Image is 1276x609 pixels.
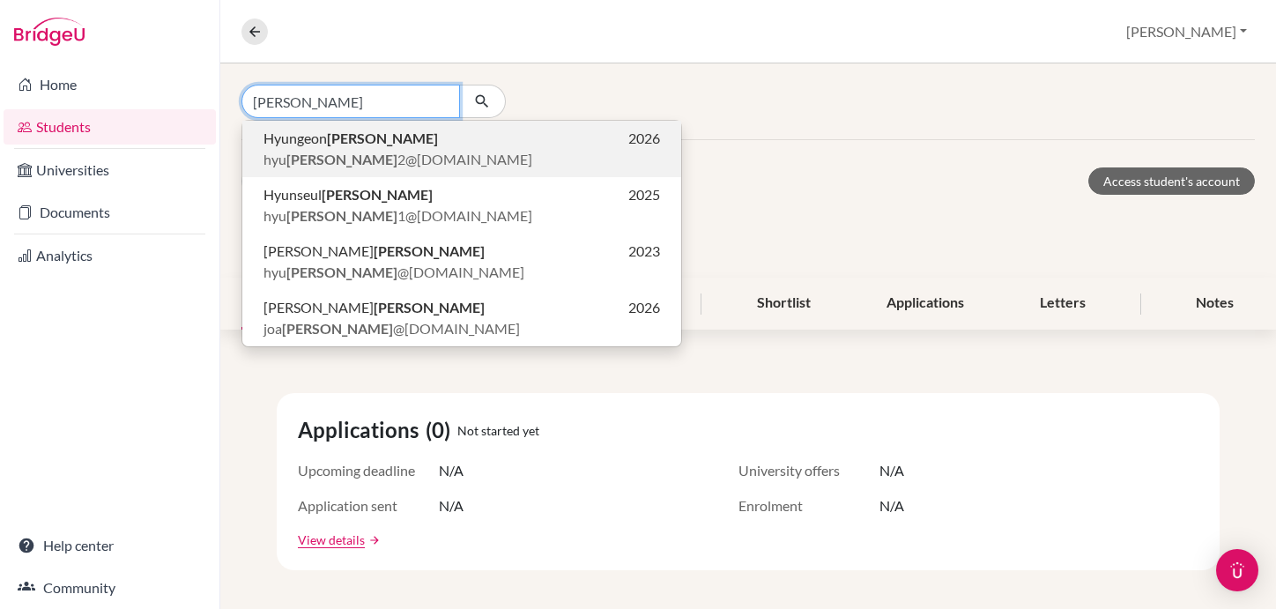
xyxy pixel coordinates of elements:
b: [PERSON_NAME] [322,186,433,203]
input: Find student by name... [241,85,460,118]
b: [PERSON_NAME] [286,264,397,280]
a: Documents [4,195,216,230]
button: Hyungeon[PERSON_NAME]2026hyu[PERSON_NAME]2@[DOMAIN_NAME] [242,121,681,177]
span: [PERSON_NAME] [263,241,485,262]
div: Notes [1175,278,1255,330]
span: 2026 [628,128,660,149]
button: [PERSON_NAME][PERSON_NAME]2023hyu[PERSON_NAME]@[DOMAIN_NAME] [242,234,681,290]
b: [PERSON_NAME] [374,299,485,316]
span: Upcoming deadline [298,460,439,481]
span: 2023 [628,241,660,262]
span: [PERSON_NAME] [263,297,485,318]
a: Help center [4,528,216,563]
a: Access student's account [1088,167,1255,195]
div: Letters [1019,278,1107,330]
button: [PERSON_NAME] [1118,15,1255,48]
span: Applications [298,414,426,446]
b: [PERSON_NAME] [286,207,397,224]
a: Analytics [4,238,216,273]
span: hyu 2@[DOMAIN_NAME] [263,149,532,170]
span: Application sent [298,495,439,516]
span: joa @[DOMAIN_NAME] [263,318,520,339]
button: Hyunseul[PERSON_NAME]2025hyu[PERSON_NAME]1@[DOMAIN_NAME] [242,177,681,234]
a: Home [4,67,216,102]
a: arrow_forward [365,534,381,546]
span: hyu @[DOMAIN_NAME] [263,262,524,283]
b: [PERSON_NAME] [286,151,397,167]
img: Bridge-U [14,18,85,46]
a: Universities [4,152,216,188]
a: View details [298,531,365,549]
span: Enrolment [738,495,879,516]
span: Not started yet [457,421,539,440]
span: N/A [439,495,464,516]
a: Students [4,109,216,145]
b: [PERSON_NAME] [374,242,485,259]
div: Shortlist [736,278,832,330]
span: N/A [439,460,464,481]
span: University offers [738,460,879,481]
span: N/A [879,495,904,516]
div: Open Intercom Messenger [1216,549,1258,591]
span: Hyunseul [263,184,433,205]
button: [PERSON_NAME][PERSON_NAME]2026joa[PERSON_NAME]@[DOMAIN_NAME] [242,290,681,346]
span: 2026 [628,297,660,318]
span: Hyungeon [263,128,438,149]
span: hyu 1@[DOMAIN_NAME] [263,205,532,227]
a: Community [4,570,216,605]
span: N/A [879,460,904,481]
span: (0) [426,414,457,446]
span: 2025 [628,184,660,205]
b: [PERSON_NAME] [282,320,393,337]
b: [PERSON_NAME] [327,130,438,146]
div: Applications [865,278,985,330]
